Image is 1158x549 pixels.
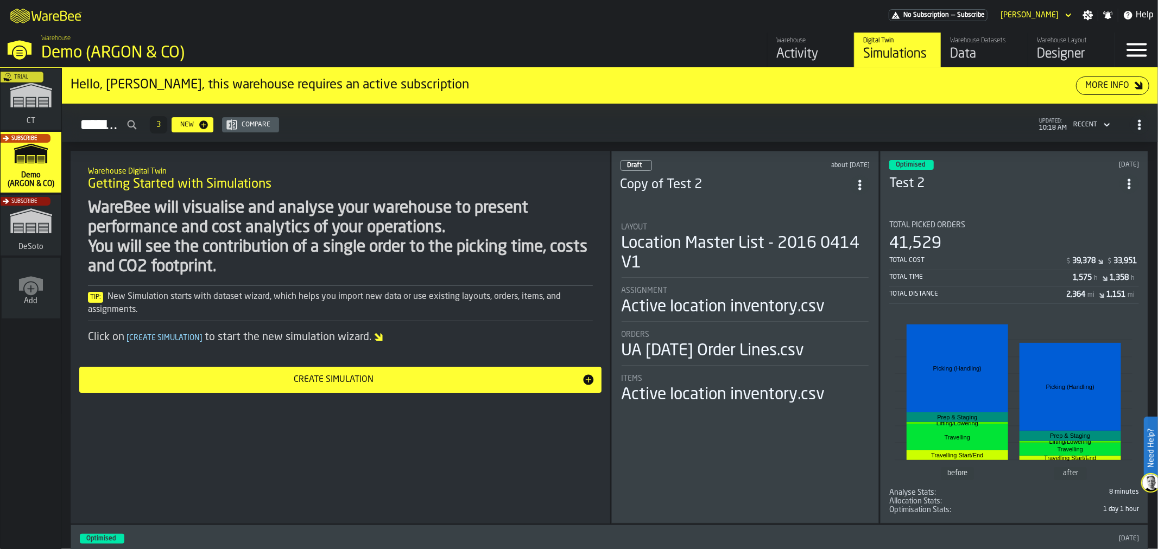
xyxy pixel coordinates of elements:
[889,221,1139,304] div: stat-Total Picked Orders
[889,290,1066,298] div: Total Distance
[889,506,951,514] span: Optimisation Stats:
[124,334,205,342] span: Create Simulation
[14,74,28,80] span: Trial
[622,286,869,295] div: Title
[622,385,825,405] div: Active location inventory.csv
[222,117,279,132] button: button-Compare
[889,221,1139,229] div: Title
[1028,33,1115,67] a: link-to-/wh/i/f4b48827-899b-4d27-9478-094b6b2bfdee/designer
[1087,291,1094,299] span: mi
[776,37,845,44] div: Warehouse
[88,199,593,277] div: WareBee will visualise and analyse your warehouse to present performance and cost analytics of yo...
[889,506,951,514] div: Title
[79,367,602,393] button: button-Create Simulation
[200,334,203,342] span: ]
[628,162,643,169] span: Draft
[889,9,988,21] div: Menu Subscription
[622,223,648,232] span: Layout
[622,223,869,232] div: Title
[889,506,1139,514] div: stat-Optimisation Stats:
[1001,11,1059,20] div: DropdownMenuValue-Shalini Coutinho
[889,497,1139,506] div: stat-Allocation Stats:
[88,290,593,316] div: New Simulation starts with dataset wizard, which helps you import new data or use existing layout...
[622,223,869,278] div: stat-Layout
[62,104,1158,142] h2: button-Simulations
[622,330,869,366] div: stat-Orders
[1063,470,1079,477] text: after
[957,11,985,19] span: Subscribe
[1106,290,1125,299] div: Stat Value
[1,195,61,258] a: link-to-/wh/i/53489ce4-9a4e-4130-9411-87a947849922/simulations
[889,488,1139,497] div: stat-Analyse Stats:
[1128,291,1135,299] span: mi
[889,497,942,506] div: Title
[622,330,650,339] span: Orders
[1037,161,1139,169] div: Updated: 5/21/2025, 1:37:27 PM Created: 5/21/2025, 12:52:58 PM
[951,11,955,19] span: —
[889,506,1139,514] span: 4,189,000
[621,176,851,194] h3: Copy of Test 2
[88,176,271,193] span: Getting Started with Simulations
[88,165,593,176] h2: Sub Title
[88,292,103,303] span: Tip:
[88,330,593,345] div: Click on to start the new simulation wizard.
[622,286,869,322] div: stat-Assignment
[1108,258,1111,265] span: $
[1037,37,1106,44] div: Warehouse Layout
[889,160,934,170] div: status-3 2
[1081,79,1134,92] div: More Info
[126,334,129,342] span: [
[1145,418,1157,478] label: Need Help?
[24,297,38,305] span: Add
[889,234,941,253] div: 41,529
[889,9,988,21] a: link-to-/wh/i/f4b48827-899b-4d27-9478-094b6b2bfdee/pricing/
[889,488,936,497] div: Title
[622,234,869,273] div: Location Master List - 2016 0414 V1
[156,121,161,129] span: 3
[890,315,1138,486] div: stat-
[941,33,1028,67] a: link-to-/wh/i/f4b48827-899b-4d27-9478-094b6b2bfdee/data
[237,121,275,129] div: Compare
[889,273,1073,281] div: Total Time
[889,175,1119,193] h3: Test 2
[1037,46,1106,63] div: Designer
[955,506,1139,513] div: 1 day 1 hour
[863,46,932,63] div: Simulations
[1131,274,1135,282] span: h
[1110,273,1129,282] div: Stat Value
[903,11,949,19] span: No Subscription
[71,76,1076,94] div: Hello, [PERSON_NAME], this warehouse requires an active subscription
[1039,118,1067,124] span: updated:
[1066,258,1070,265] span: $
[633,535,1140,542] div: Updated: 5/21/2025, 1:24:38 PM Created: 5/20/2025, 11:44:34 AM
[71,151,610,524] div: ItemListCard-
[950,46,1019,63] div: Data
[622,330,869,339] div: Title
[1098,10,1118,21] label: button-toggle-Notifications
[611,151,879,524] div: ItemListCard-DashboardItemContainer
[1136,9,1154,22] span: Help
[11,136,37,142] span: Subscribe
[1072,257,1096,265] div: Stat Value
[948,470,968,477] text: before
[1113,257,1137,265] div: Stat Value
[1,69,61,132] a: link-to-/wh/i/311453a2-eade-4fd3-b522-1ff6a7eba4ba/simulations
[776,46,845,63] div: Activity
[1094,274,1098,282] span: h
[940,488,1139,496] div: 8 minutes
[622,374,869,383] div: Title
[1073,273,1092,282] div: Stat Value
[889,257,1064,264] div: Total Cost
[1078,10,1098,21] label: button-toggle-Settings
[2,258,60,321] a: link-to-/wh/new
[145,116,172,133] div: ButtonLoadMore-Load More-Prev-First-Last
[622,297,825,317] div: Active location inventory.csv
[880,151,1148,524] div: ItemListCard-DashboardItemContainer
[172,117,213,132] button: button-New
[11,199,37,205] span: Subscribe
